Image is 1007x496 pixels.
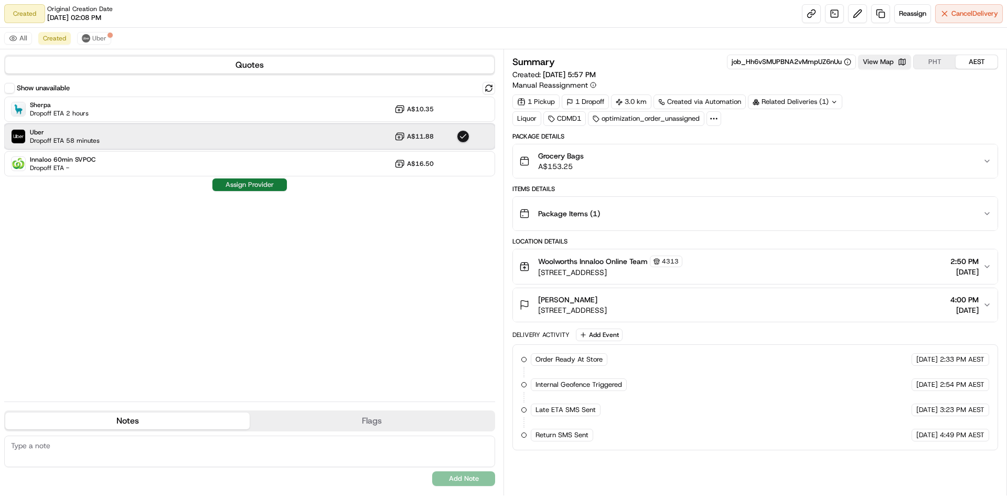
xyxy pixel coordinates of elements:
span: Cancel Delivery [951,9,998,18]
div: Location Details [512,237,998,246]
div: Items Details [512,185,998,193]
button: Grocery BagsA$153.25 [513,144,998,178]
button: [PERSON_NAME][STREET_ADDRESS]4:00 PM[DATE] [513,288,998,322]
button: Assign Provider [212,178,287,191]
button: Add Event [576,329,623,341]
span: 2:54 PM AEST [940,380,984,389]
span: Return SMS Sent [535,430,588,440]
div: We're available if you need us! [36,111,133,119]
span: Created: [512,69,596,80]
span: [DATE] [916,355,938,364]
span: [STREET_ADDRESS] [538,305,607,315]
span: 3:23 PM AEST [940,405,984,415]
span: A$10.35 [407,105,434,113]
button: AEST [956,55,998,69]
img: Sherpa [12,102,25,116]
div: 1 Pickup [512,94,560,109]
button: PHT [914,55,956,69]
span: A$153.25 [538,161,584,172]
button: Created [38,32,71,45]
span: 4:00 PM [950,294,979,305]
div: 💻 [89,153,97,162]
span: Sherpa [30,101,89,109]
span: Uber [92,34,106,43]
span: [STREET_ADDRESS] [538,267,682,278]
button: Package Items (1) [513,197,998,230]
span: Innaloo 60min SVPOC [30,155,95,164]
span: [DATE] [950,305,979,315]
span: Dropoff ETA 2 hours [30,109,89,118]
button: View Map [858,55,911,69]
div: 1 Dropoff [562,94,609,109]
div: CDMD1 [543,111,586,126]
button: job_Hh6vSMUPBNA2vMmpUZ6nUu [732,57,851,67]
span: [DATE] [916,430,938,440]
span: [DATE] 02:08 PM [47,13,101,23]
button: A$10.35 [394,104,434,114]
span: Knowledge Base [21,152,80,163]
a: Created via Automation [654,94,746,109]
div: Related Deliveries (1) [748,94,842,109]
button: Quotes [5,57,494,73]
img: Nash [10,10,31,31]
span: Grocery Bags [538,151,584,161]
button: A$11.88 [394,131,434,142]
div: Liquor [512,111,541,126]
span: 4:49 PM AEST [940,430,984,440]
span: A$16.50 [407,160,434,168]
div: Start new chat [36,100,172,111]
p: Welcome 👋 [10,42,191,59]
span: API Documentation [99,152,168,163]
span: Uber [30,128,100,136]
span: Pylon [104,178,127,186]
button: Manual Reassignment [512,80,596,90]
span: Order Ready At Store [535,355,603,364]
h3: Summary [512,57,555,67]
span: Manual Reassignment [512,80,588,90]
img: uber-new-logo.jpeg [82,34,90,43]
button: Woolworths Innaloo Online Team4313[STREET_ADDRESS]2:50 PM[DATE] [513,249,998,284]
span: [DATE] 5:57 PM [543,70,596,79]
span: Woolworths Innaloo Online Team [538,256,648,267]
img: Woolworths Truck [12,157,25,171]
div: optimization_order_unassigned [588,111,704,126]
div: Delivery Activity [512,331,570,339]
label: Show unavailable [17,83,70,93]
button: Flags [250,413,494,429]
button: All [4,32,32,45]
input: Got a question? Start typing here... [27,68,189,79]
img: Uber [12,130,25,143]
a: Powered byPylon [74,177,127,186]
button: CancelDelivery [935,4,1003,23]
span: Internal Geofence Triggered [535,380,622,389]
button: Uber [77,32,111,45]
span: Reassign [899,9,926,18]
div: 3.0 km [611,94,651,109]
span: 2:50 PM [950,256,979,267]
div: 📗 [10,153,19,162]
span: Late ETA SMS Sent [535,405,596,415]
img: 1736555255976-a54dd68f-1ca7-489b-9aae-adbdc363a1c4 [10,100,29,119]
button: A$16.50 [394,159,434,169]
span: 2:33 PM AEST [940,355,984,364]
span: [PERSON_NAME] [538,294,597,305]
button: Notes [5,413,250,429]
a: 💻API Documentation [84,148,173,167]
span: A$11.88 [407,132,434,141]
span: Dropoff ETA 58 minutes [30,136,100,145]
span: [DATE] [950,267,979,277]
span: Original Creation Date [47,5,113,13]
span: 4313 [662,257,679,266]
span: Package Items ( 1 ) [538,208,600,219]
button: Start new chat [178,103,191,116]
span: [DATE] [916,380,938,389]
span: Created [43,34,66,43]
a: 📗Knowledge Base [6,148,84,167]
div: Package Details [512,132,998,141]
button: Reassign [894,4,931,23]
span: [DATE] [916,405,938,415]
span: Dropoff ETA - [30,164,95,172]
